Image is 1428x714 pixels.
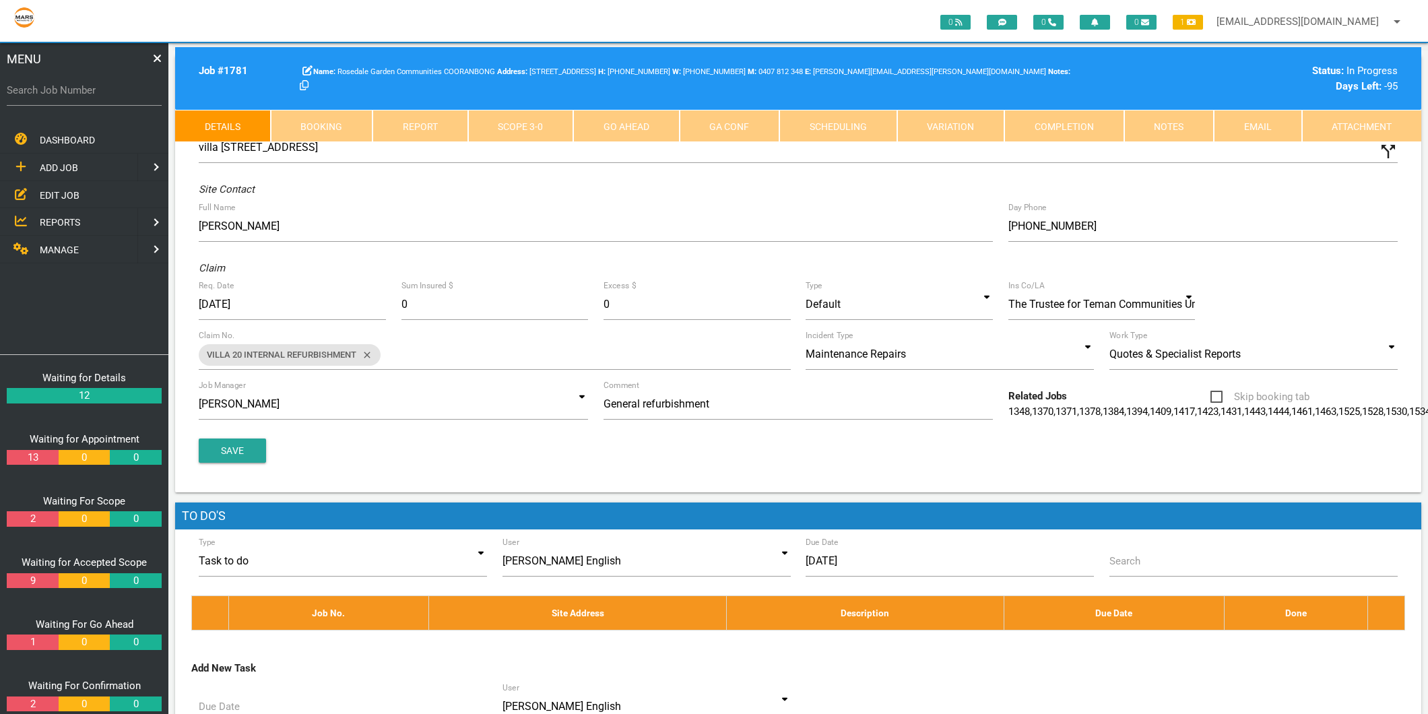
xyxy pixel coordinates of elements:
a: 1463 [1315,405,1336,418]
span: 0 [940,15,971,30]
a: 0 [110,450,161,465]
b: Status: [1312,65,1344,77]
b: W: [672,67,681,76]
a: Waiting for Accepted Scope [22,556,147,569]
a: 1394 [1126,405,1148,418]
a: 9 [7,573,58,589]
a: 1525 [1338,405,1360,418]
a: 2 [7,511,58,527]
span: Jamie [748,67,803,76]
a: Details [175,110,271,142]
a: Variation [897,110,1005,142]
label: Type [806,280,822,292]
a: 13 [7,450,58,465]
button: Save [199,439,266,463]
span: EDIT JOB [40,189,79,200]
a: 0 [59,696,110,712]
a: 0 [59,450,110,465]
a: Waiting For Scope [43,495,125,507]
th: Site Address [429,595,727,630]
label: Ins Co/LA [1008,280,1045,292]
b: Days Left: [1336,80,1382,92]
label: Work Type [1109,329,1147,342]
th: Done [1225,595,1368,630]
span: ADD JOB [40,162,78,173]
label: User [502,682,519,694]
span: MANAGE [40,245,79,255]
a: Report [372,110,468,142]
a: 1530 [1386,405,1407,418]
label: Due Date [806,536,839,548]
h1: To Do's [175,502,1421,529]
a: 0 [59,573,110,589]
a: 0 [59,511,110,527]
a: 0 [110,696,161,712]
a: 1378 [1079,405,1101,418]
a: 1371 [1056,405,1077,418]
a: 0 [110,573,161,589]
a: 2 [7,696,58,712]
b: H: [598,67,606,76]
div: VILLA 20 INTERNAL REFURBISHMENT [199,344,381,366]
span: MENU [7,50,41,68]
a: Waiting for Appointment [30,433,139,445]
a: 12 [7,388,162,403]
a: Notes [1124,110,1214,142]
i: close [356,344,372,366]
a: 1417 [1173,405,1195,418]
label: Day Phone [1008,201,1047,214]
a: 0 [59,635,110,650]
span: [STREET_ADDRESS] [497,67,596,76]
label: User [502,536,519,548]
label: Type [199,536,216,548]
b: Related Jobs [1008,390,1067,402]
a: Scope 3-0 [468,110,574,142]
i: Site Contact [199,183,255,195]
b: Address: [497,67,527,76]
i: Click to show custom address field [1378,141,1398,162]
label: Sum Insured $ [401,280,453,292]
b: Name: [313,67,335,76]
a: Email [1214,110,1302,142]
img: s3file [13,7,35,28]
th: Description [726,595,1004,630]
a: 1423 [1197,405,1219,418]
a: 1370 [1032,405,1053,418]
th: Due Date [1004,595,1224,630]
label: Claim No. [199,329,235,342]
span: 1 [1173,15,1203,30]
b: Notes: [1048,67,1070,76]
label: Incident Type [806,329,853,342]
b: Job # 1781 [199,65,248,77]
a: Attachment [1302,110,1422,142]
label: Search Job Number [7,83,162,98]
b: E: [805,67,811,76]
span: [PHONE_NUMBER] [672,67,746,76]
label: Search [1109,554,1140,569]
b: Add New Task [191,662,256,674]
label: Full Name [199,201,235,214]
div: , , , , , , , , , , , , , , , , , , , , , , , , , , , , , , , , , , , [1000,389,1202,419]
a: Booking [271,110,373,142]
a: 0 [110,635,161,650]
a: 1444 [1268,405,1289,418]
a: 1461 [1291,405,1313,418]
a: 1409 [1150,405,1171,418]
th: Job No. [228,595,429,630]
b: M: [748,67,756,76]
a: 1348 [1008,405,1030,418]
span: Rosedale Garden Communities COORANBONG [313,67,495,76]
span: Skip booking tab [1210,389,1309,405]
a: Scheduling [779,110,897,142]
i: Claim [199,262,225,274]
a: GA Conf [680,110,780,142]
a: 1431 [1221,405,1242,418]
a: Waiting for Details [42,372,126,384]
a: Click here copy customer information. [300,80,309,92]
label: Job Manager [199,379,246,391]
a: Waiting For Confirmation [28,680,141,692]
a: Completion [1004,110,1124,142]
a: Waiting For Go Ahead [36,618,133,630]
label: Excess $ [604,280,636,292]
label: Req. Date [199,280,234,292]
